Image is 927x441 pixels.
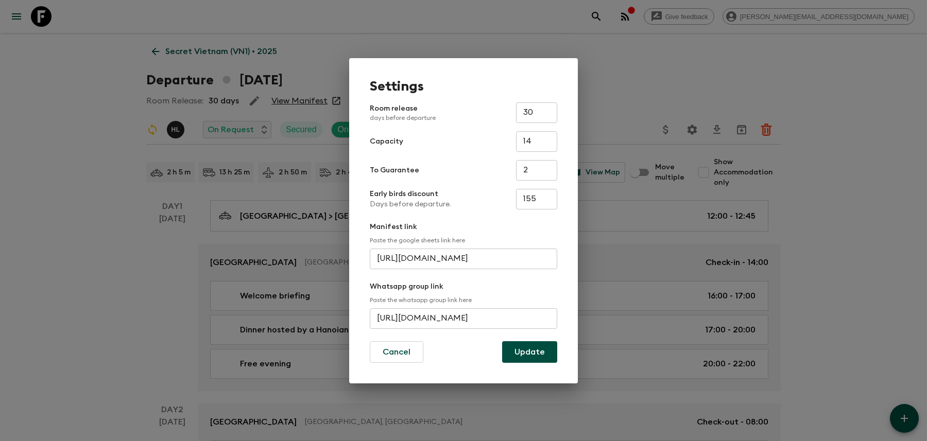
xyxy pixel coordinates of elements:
p: Early birds discount [370,189,451,199]
button: Cancel [370,341,423,363]
p: Paste the whatsapp group link here [370,296,557,304]
p: Whatsapp group link [370,281,557,292]
p: Room release [370,103,436,122]
input: e.g. 14 [516,131,557,152]
h1: Settings [370,79,557,94]
p: Capacity [370,136,403,147]
input: e.g. https://docs.google.com/spreadsheets/d/1P7Zz9v8J0vXy1Q/edit#gid=0 [370,249,557,269]
p: Manifest link [370,222,557,232]
p: Days before departure. [370,199,451,209]
p: days before departure [370,114,436,122]
input: e.g. 4 [516,160,557,181]
button: Update [502,341,557,363]
p: To Guarantee [370,165,419,175]
input: e.g. 180 [516,189,557,209]
input: e.g. https://chat.whatsapp.com/... [370,308,557,329]
input: e.g. 30 [516,102,557,123]
p: Paste the google sheets link here [370,236,557,244]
